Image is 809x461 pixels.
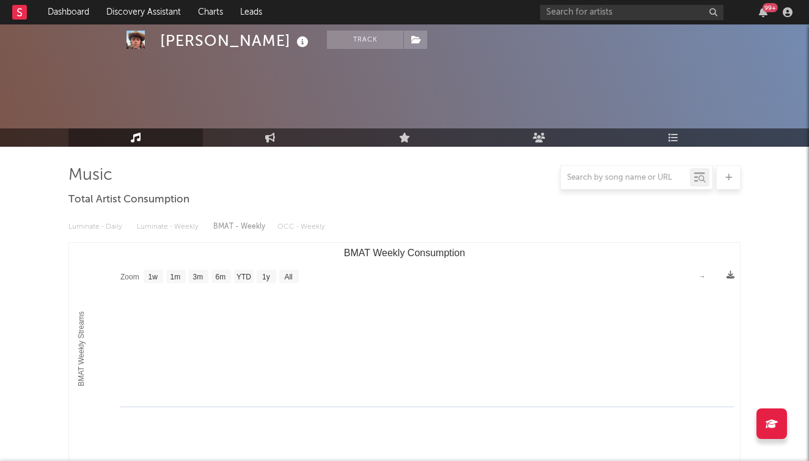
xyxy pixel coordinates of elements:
[170,273,181,281] text: 1m
[262,273,270,281] text: 1y
[698,272,706,281] text: →
[540,5,723,20] input: Search for artists
[160,31,312,51] div: [PERSON_NAME]
[327,31,403,49] button: Track
[561,173,690,183] input: Search by song name or URL
[216,273,226,281] text: 6m
[284,273,292,281] text: All
[763,3,778,12] div: 99 +
[193,273,203,281] text: 3m
[77,311,86,386] text: BMAT Weekly Streams
[236,273,251,281] text: YTD
[148,273,158,281] text: 1w
[120,273,139,281] text: Zoom
[344,248,465,258] text: BMAT Weekly Consumption
[759,7,767,17] button: 99+
[68,193,189,207] span: Total Artist Consumption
